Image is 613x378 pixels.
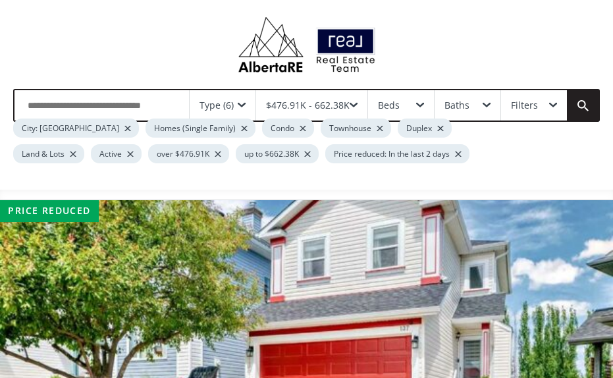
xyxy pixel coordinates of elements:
[444,101,469,110] div: Baths
[262,119,314,138] div: Condo
[398,119,452,138] div: Duplex
[148,144,229,163] div: over $476.91K
[321,119,391,138] div: Townhouse
[232,13,382,76] img: Logo
[236,144,319,163] div: up to $662.38K
[91,144,142,163] div: Active
[511,101,538,110] div: Filters
[200,101,234,110] div: Type (6)
[13,144,84,163] div: Land & Lots
[146,119,255,138] div: Homes (Single Family)
[13,119,139,138] div: City: [GEOGRAPHIC_DATA]
[378,101,400,110] div: Beds
[325,144,469,163] div: Price reduced: In the last 2 days
[266,101,350,110] div: $476.91K - 662.38K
